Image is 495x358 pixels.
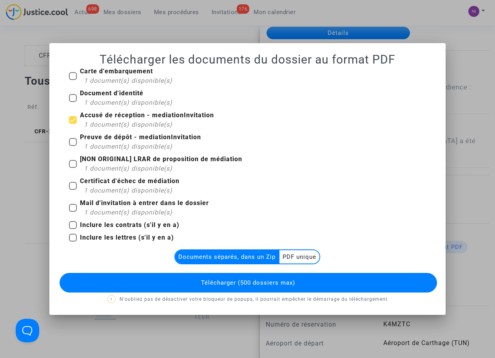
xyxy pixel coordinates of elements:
[59,53,436,67] h1: Télécharger les documents du dossier au format PDF
[175,250,279,264] multi-toggle-item: Documents séparés, dans un Zip
[80,199,209,207] b: Mail d'invitation à entrer dans le dossier
[80,133,201,141] b: Preuve de dépôt - mediationInvitation
[201,279,295,286] span: Télécharger (500 dossiers max)
[110,297,112,302] span: ?
[84,187,172,194] span: 1 document(s) disponible(s)
[84,165,172,172] span: 1 document(s) disponible(s)
[80,177,180,185] b: Certificat d'échec de médiation
[84,77,172,84] span: 1 document(s) disponible(s)
[279,250,319,264] multi-toggle-item: PDF unique
[80,234,174,241] b: Inclure les lettres (s'il y en a)
[84,143,172,150] span: 1 document(s) disponible(s)
[84,209,172,216] span: 1 document(s) disponible(s)
[80,89,143,97] b: Document d'identité
[80,67,153,75] b: Carte d'embarquement
[80,221,180,229] b: Inclure les contrats (s'il y en a)
[84,99,172,106] span: 1 document(s) disponible(s)
[80,155,242,163] b: [NON ORIGINAL] LRAR de proposition de médiation
[60,273,437,293] button: Télécharger (500 dossiers max)
[84,121,172,128] span: 1 document(s) disponible(s)
[80,111,214,119] b: Accusé de réception - mediationInvitation
[16,319,39,342] iframe: Help Scout Beacon - Open
[59,294,436,304] p: N'oubliez pas de désactiver votre bloqueur de popups, il pourrait empêcher le démarrage du téléch...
